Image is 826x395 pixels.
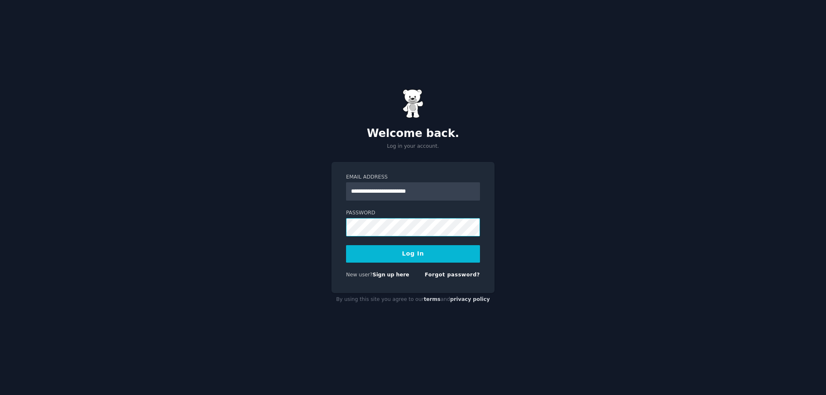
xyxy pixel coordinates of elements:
[450,296,490,302] a: privacy policy
[373,272,409,278] a: Sign up here
[424,296,440,302] a: terms
[331,127,495,140] h2: Welcome back.
[425,272,480,278] a: Forgot password?
[346,209,480,217] label: Password
[346,272,373,278] span: New user?
[331,293,495,306] div: By using this site you agree to our and
[331,143,495,150] p: Log in your account.
[346,245,480,263] button: Log In
[346,174,480,181] label: Email Address
[403,89,423,118] img: Gummy Bear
